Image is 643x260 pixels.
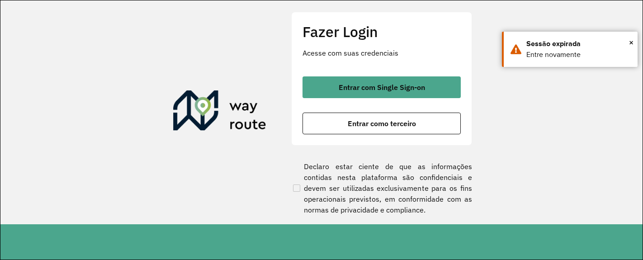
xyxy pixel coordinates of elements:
span: × [629,36,634,49]
button: Close [629,36,634,49]
label: Declaro estar ciente de que as informações contidas nesta plataforma são confidenciais e devem se... [291,161,472,215]
h2: Fazer Login [303,23,461,40]
button: button [303,113,461,134]
button: button [303,76,461,98]
span: Entrar como terceiro [348,120,416,127]
p: Acesse com suas credenciais [303,47,461,58]
div: Sessão expirada [526,38,631,49]
img: Roteirizador AmbevTech [173,90,266,134]
span: Entrar com Single Sign-on [339,84,425,91]
div: Entre novamente [526,49,631,60]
